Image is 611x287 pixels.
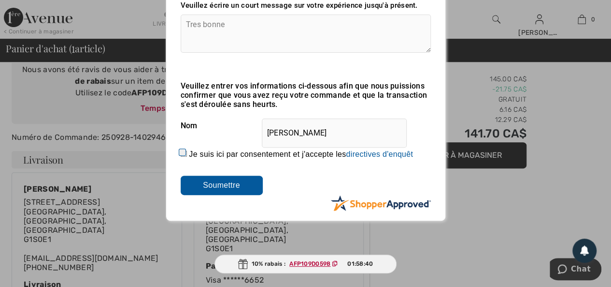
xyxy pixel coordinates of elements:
ins: AFP109D0598 [289,260,330,267]
div: Nom [181,114,431,138]
span: Chat [21,7,41,15]
div: Veuillez entrer vos informations ci-dessous afin que nous puissions confirmer que vous avez reçu ... [181,81,431,109]
div: 10% rabais : [214,255,397,273]
a: directives d'enquêt [346,150,413,158]
div: Veuillez écrire un court message sur votre expérience jusqu'à présent. [181,1,431,10]
input: Soumettre [181,176,263,195]
label: Je suis ici par consentement et j'accepte les [189,150,413,159]
img: Gift.svg [238,259,248,269]
span: 01:58:40 [347,259,373,268]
